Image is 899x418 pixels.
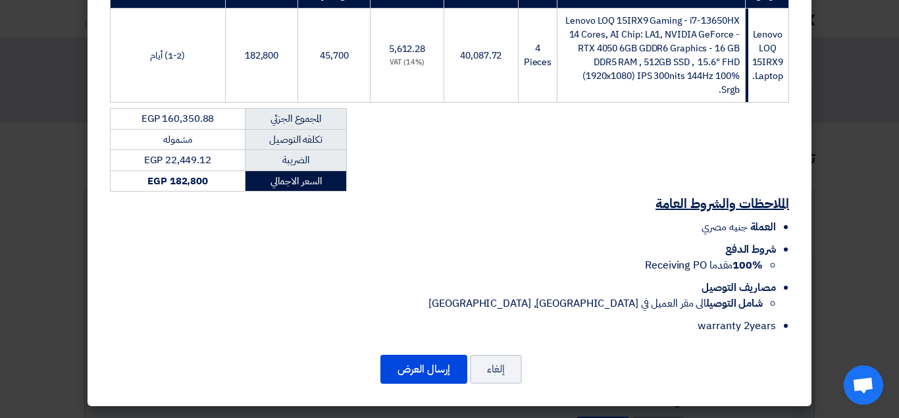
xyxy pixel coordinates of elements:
span: Lenovo LOQ 15IRX9 Gaming - i7-13650HX 14 Cores, AI Chip: LA1, NVIDIA GeForce - RTX 4050 6GB GDDR6... [565,14,739,97]
span: مصاريف التوصيل [702,280,776,296]
span: شروط الدفع [725,242,776,257]
span: جنيه مصري [702,219,747,235]
button: إلغاء [470,355,522,384]
span: EGP 22,449.12 [144,153,211,167]
span: العملة [750,219,776,235]
button: إرسال العرض [380,355,467,384]
td: السعر الاجمالي [245,170,347,192]
span: 5,612.28 [389,42,425,56]
td: EGP 160,350.88 [111,109,245,130]
span: 40,087.72 [460,49,501,63]
strong: EGP 182,800 [147,174,208,188]
li: warranty 2years [110,318,776,334]
td: المجموع الجزئي [245,109,347,130]
span: مشموله [163,132,192,147]
span: (1-2) أيام [150,49,185,63]
span: 45,700 [320,49,348,63]
span: 182,800 [245,49,278,63]
td: تكلفه التوصيل [245,129,347,150]
div: (14%) VAT [376,57,438,68]
strong: شامل التوصيل [706,296,763,311]
u: الملاحظات والشروط العامة [655,194,789,213]
td: Lenovo LOQ 15IRX9 Laptop. [745,9,788,103]
span: 4 Pieces [524,41,552,69]
div: Open chat [844,365,883,405]
td: الضريبة [245,150,347,171]
li: الى مقر العميل في [GEOGRAPHIC_DATA], [GEOGRAPHIC_DATA] [110,296,763,311]
strong: 100% [732,257,763,273]
span: مقدما Receiving PO [645,257,763,273]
